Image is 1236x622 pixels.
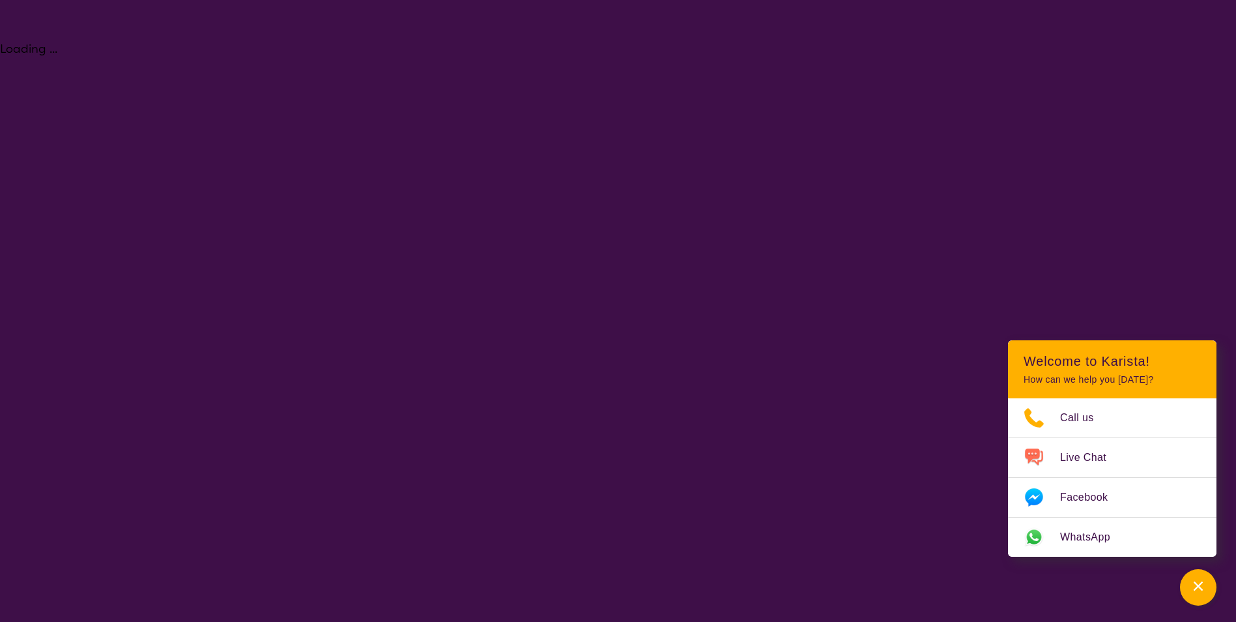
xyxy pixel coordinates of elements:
div: Channel Menu [1008,340,1216,557]
p: How can we help you [DATE]? [1024,374,1201,385]
span: Facebook [1060,488,1123,507]
a: Web link opens in a new tab. [1008,518,1216,557]
ul: Choose channel [1008,398,1216,557]
span: Live Chat [1060,448,1122,467]
span: WhatsApp [1060,527,1126,547]
h2: Welcome to Karista! [1024,353,1201,369]
button: Channel Menu [1180,569,1216,606]
span: Call us [1060,408,1110,428]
